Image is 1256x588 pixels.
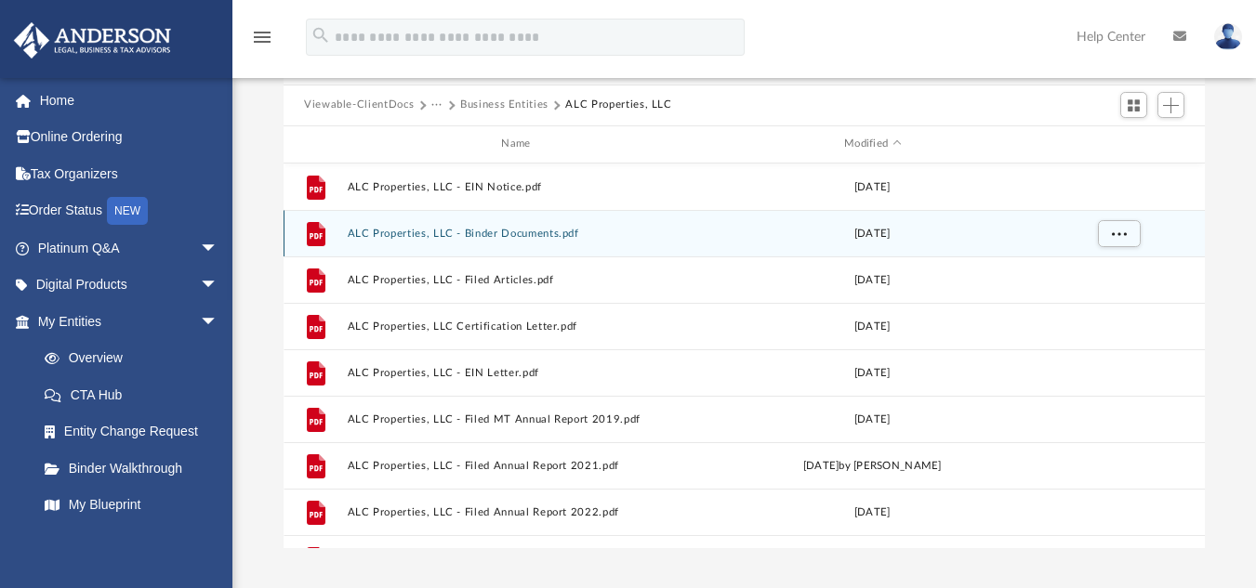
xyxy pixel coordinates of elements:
[348,227,693,239] button: ALC Properties, LLC - Binder Documents.pdf
[251,26,273,48] i: menu
[304,97,414,113] button: Viewable-ClientDocs
[284,163,1205,548] div: grid
[700,503,1045,520] div: [DATE]
[13,192,246,230] a: Order StatusNEW
[700,225,1045,242] div: [DATE]
[200,303,237,341] span: arrow_drop_down
[26,487,237,524] a: My Blueprint
[311,25,331,46] i: search
[347,136,692,152] div: Name
[700,411,1045,427] div: [DATE]
[700,457,1045,474] div: [DATE] by [PERSON_NAME]
[348,180,693,192] button: ALC Properties, LLC - EIN Notice.pdf
[200,229,237,268] span: arrow_drop_down
[13,119,246,156] a: Online Ordering
[200,267,237,305] span: arrow_drop_down
[348,366,693,378] button: ALC Properties, LLC - EIN Letter.pdf
[1052,136,1183,152] div: id
[348,459,693,471] button: ALC Properties, LLC - Filed Annual Report 2021.pdf
[251,35,273,48] a: menu
[1098,219,1141,247] button: More options
[700,271,1045,288] div: [DATE]
[13,303,246,340] a: My Entitiesarrow_drop_down
[13,267,246,304] a: Digital Productsarrow_drop_down
[700,364,1045,381] div: [DATE]
[700,178,1045,195] div: [DATE]
[348,320,693,332] button: ALC Properties, LLC Certification Letter.pdf
[460,97,549,113] button: Business Entities
[26,413,246,451] a: Entity Change Request
[348,273,693,285] button: ALC Properties, LLC - Filed Articles.pdf
[700,318,1045,334] div: [DATE]
[26,376,246,413] a: CTA Hub
[26,523,246,560] a: Tax Due Dates
[699,136,1044,152] div: Modified
[1214,23,1242,50] img: User Pic
[292,136,338,152] div: id
[431,97,443,113] button: ···
[565,97,671,113] button: ALC Properties, LLC
[348,412,693,425] button: ALC Properties, LLC - Filed MT Annual Report 2019.pdf
[348,505,693,517] button: ALC Properties, LLC - Filed Annual Report 2022.pdf
[1157,92,1185,118] button: Add
[107,197,148,225] div: NEW
[1120,92,1148,118] button: Switch to Grid View
[26,340,246,377] a: Overview
[26,450,246,487] a: Binder Walkthrough
[13,229,246,267] a: Platinum Q&Aarrow_drop_down
[8,22,177,59] img: Anderson Advisors Platinum Portal
[13,155,246,192] a: Tax Organizers
[13,82,246,119] a: Home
